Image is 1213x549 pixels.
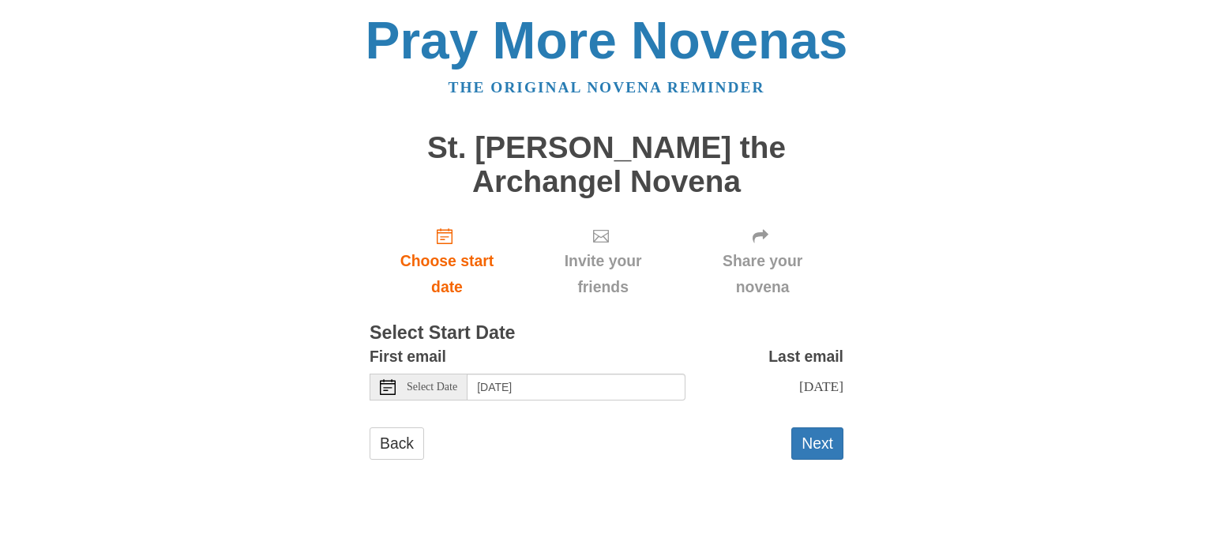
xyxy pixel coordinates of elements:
[697,248,828,300] span: Share your novena
[366,11,848,70] a: Pray More Novenas
[370,344,446,370] label: First email
[799,378,843,394] span: [DATE]
[768,344,843,370] label: Last email
[370,214,524,308] a: Choose start date
[370,427,424,460] a: Back
[540,248,666,300] span: Invite your friends
[449,79,765,96] a: The original novena reminder
[370,323,843,344] h3: Select Start Date
[385,248,509,300] span: Choose start date
[524,214,682,308] div: Click "Next" to confirm your start date first.
[370,131,843,198] h1: St. [PERSON_NAME] the Archangel Novena
[407,382,457,393] span: Select Date
[791,427,843,460] button: Next
[682,214,843,308] div: Click "Next" to confirm your start date first.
